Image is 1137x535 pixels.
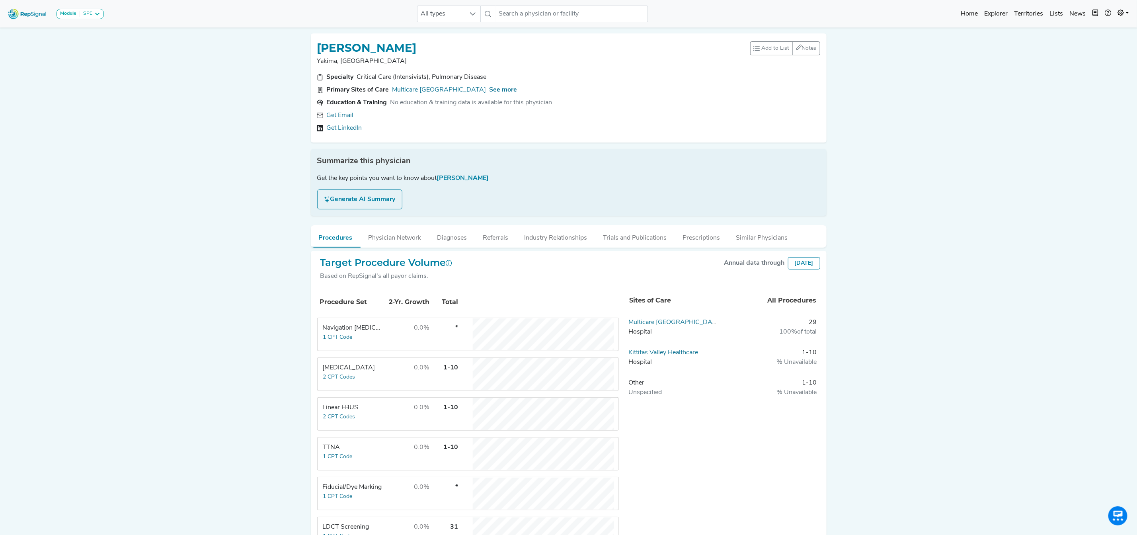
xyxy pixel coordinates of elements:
[317,189,402,209] button: Generate AI Summary
[311,225,361,248] button: Procedures
[1047,6,1067,22] a: Lists
[414,404,430,411] span: 0.0%
[414,365,430,371] span: 0.0%
[327,85,389,95] div: Primary Sites of Care
[723,318,820,342] td: 29
[323,492,353,501] button: 1 CPT Code
[723,348,820,372] td: 1-10
[60,11,76,16] strong: Module
[323,522,382,532] div: LDCT Screening
[80,11,92,17] div: SPE
[327,72,354,82] div: Specialty
[726,327,817,337] div: of total
[628,350,698,356] a: Kittitas Valley Healthcare
[595,225,675,247] button: Trials and Publications
[628,327,720,337] div: Hospital
[1089,6,1102,22] button: Intel Book
[432,289,460,316] th: Total
[628,357,720,367] div: Hospital
[379,289,431,316] th: 2-Yr. Growth
[392,85,486,95] a: Multicare [GEOGRAPHIC_DATA]
[323,333,353,342] button: 1 CPT Code
[323,373,356,382] button: 2 CPT Codes
[728,225,796,247] button: Similar Physicians
[327,111,354,120] a: Get Email
[417,6,465,22] span: All types
[323,363,382,373] div: Transbronchial Biopsy
[723,378,820,402] td: 1-10
[414,444,430,451] span: 0.0%
[323,412,356,422] button: 2 CPT Codes
[317,41,417,55] h1: [PERSON_NAME]
[320,271,452,281] div: Based on RepSignal's all payor claims.
[451,524,458,530] span: 31
[317,155,411,167] span: Summarize this physician
[750,41,820,55] div: toolbar
[762,44,790,53] span: Add to List
[437,175,489,182] span: [PERSON_NAME]
[444,365,458,371] span: 1-10
[429,225,475,247] button: Diagnoses
[802,45,817,51] span: Notes
[726,388,817,397] div: % Unavailable
[414,524,430,530] span: 0.0%
[628,378,720,388] div: Other
[1067,6,1089,22] a: News
[361,225,429,247] button: Physician Network
[320,257,452,269] h2: Target Procedure Volume
[788,257,820,269] div: [DATE]
[327,123,362,133] a: Get LinkedIn
[517,225,595,247] button: Industry Relationships
[793,41,820,55] button: Notes
[317,174,820,183] div: Get the key points you want to know about
[779,329,797,335] span: 100%
[724,258,785,268] div: Annual data through
[323,403,382,412] div: Linear EBUS
[625,348,723,372] td: Kittitas Valley Healthcare
[723,287,820,314] th: All Procedures
[490,87,517,93] span: See more
[444,404,458,411] span: 1-10
[1011,6,1047,22] a: Territories
[323,443,382,452] div: TTNA
[323,452,353,461] button: 1 CPT Code
[625,318,723,342] td: Multicare Yakima Memorial Hospital
[323,482,382,492] div: Fiducial/Dye Marking
[57,9,104,19] button: ModuleSPE
[414,484,430,490] span: 0.0%
[327,98,387,107] div: Education & Training
[726,357,817,367] div: % Unavailable
[390,98,554,107] div: No education & training data is available for this physician.
[958,6,981,22] a: Home
[317,57,750,66] p: Yakima, [GEOGRAPHIC_DATA]
[626,287,723,314] th: Sites of Care
[496,6,648,22] input: Search a physician or facility
[444,444,458,451] span: 1-10
[750,41,793,55] button: Add to List
[628,388,720,397] div: Unspecified
[414,325,430,331] span: 0.0%
[323,323,382,333] div: Navigation Bronchoscopy
[625,378,723,402] td: Other
[475,225,517,247] button: Referrals
[675,225,728,247] button: Prescriptions
[357,72,487,82] div: Critical Care (Intensivists), Pulmonary Disease
[319,289,378,316] th: Procedure Set
[628,319,722,326] a: Multicare [GEOGRAPHIC_DATA]
[981,6,1011,22] a: Explorer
